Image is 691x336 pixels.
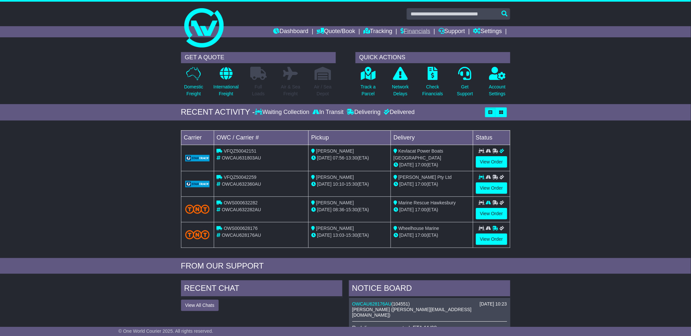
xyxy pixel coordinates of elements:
[311,232,388,239] div: - (ETA)
[333,233,344,238] span: 13:03
[316,175,354,180] span: [PERSON_NAME]
[476,182,507,194] a: View Order
[394,161,470,168] div: (ETA)
[349,280,510,298] div: NOTICE BOARD
[363,26,392,37] a: Tracking
[185,155,210,161] img: GetCarrierServiceLogo
[394,232,470,239] div: (ETA)
[333,155,344,160] span: 07:56
[181,130,214,145] td: Carrier
[346,155,357,160] span: 13:30
[415,207,427,212] span: 17:00
[222,233,261,238] span: OWCAU628176AU
[399,181,414,187] span: [DATE]
[316,26,355,37] a: Quote/Book
[476,156,507,168] a: View Order
[476,233,507,245] a: View Order
[415,162,427,167] span: 17:00
[222,207,261,212] span: OWCAU632282AU
[394,181,470,188] div: (ETA)
[181,52,336,63] div: GET A QUOTE
[438,26,465,37] a: Support
[317,233,332,238] span: [DATE]
[398,200,456,205] span: Marine Rescue Hawkesbury
[181,261,510,271] div: FROM OUR SUPPORT
[356,52,510,63] div: QUICK ACTIONS
[422,66,443,101] a: CheckFinancials
[399,233,414,238] span: [DATE]
[316,148,354,154] span: [PERSON_NAME]
[333,181,344,187] span: 10:10
[352,301,507,307] div: ( )
[422,84,443,97] p: Check Financials
[473,26,502,37] a: Settings
[473,130,510,145] td: Status
[224,148,256,154] span: VFQZ50042151
[213,66,239,101] a: InternationalFreight
[185,205,210,214] img: TNT_Domestic.png
[346,233,357,238] span: 15:30
[398,175,452,180] span: [PERSON_NAME] Pty Ltd
[346,207,357,212] span: 15:30
[394,206,470,213] div: (ETA)
[309,130,391,145] td: Pickup
[274,26,309,37] a: Dashboard
[317,155,332,160] span: [DATE]
[281,84,300,97] p: Air & Sea Freight
[224,226,258,231] span: OWS000628176
[314,84,332,97] p: Air / Sea Depot
[311,109,345,116] div: In Transit
[316,226,354,231] span: [PERSON_NAME]
[222,181,261,187] span: OWCAU632360AU
[392,66,409,101] a: NetworkDelays
[400,26,430,37] a: Financials
[399,162,414,167] span: [DATE]
[361,84,376,97] p: Track a Parcel
[345,109,382,116] div: Delivering
[311,155,388,161] div: - (ETA)
[399,207,414,212] span: [DATE]
[333,207,344,212] span: 08:36
[352,307,472,318] span: [PERSON_NAME] ([PERSON_NAME][EMAIL_ADDRESS][DOMAIN_NAME])
[415,181,427,187] span: 17:00
[352,301,392,307] a: OWCAU628176AU
[181,280,342,298] div: RECENT CHAT
[316,200,354,205] span: [PERSON_NAME]
[346,181,357,187] span: 15:30
[382,109,415,116] div: Delivered
[214,130,309,145] td: OWC / Carrier #
[118,328,213,334] span: © One World Courier 2025. All rights reserved.
[181,300,219,311] button: View All Chats
[255,109,311,116] div: Waiting Collection
[392,84,409,97] p: Network Delays
[489,66,506,101] a: AccountSettings
[184,84,203,97] p: Domestic Freight
[185,181,210,187] img: GetCarrierServiceLogo
[224,175,256,180] span: VFQZ50042259
[391,130,473,145] td: Delivery
[250,84,267,97] p: Full Loads
[489,84,506,97] p: Account Settings
[311,206,388,213] div: - (ETA)
[393,301,408,307] span: 104551
[394,148,443,160] span: Kevlacat Power Boats [GEOGRAPHIC_DATA]
[317,181,332,187] span: [DATE]
[213,84,239,97] p: International Freight
[476,208,507,219] a: View Order
[224,200,258,205] span: OWS000632282
[184,66,203,101] a: DomesticFreight
[360,66,376,101] a: Track aParcel
[222,155,261,160] span: OWCAU631803AU
[457,66,473,101] a: GetSupport
[185,230,210,239] img: TNT_Domestic.png
[457,84,473,97] p: Get Support
[317,207,332,212] span: [DATE]
[181,107,255,117] div: RECENT ACTIVITY -
[479,301,507,307] div: [DATE] 10:23
[415,233,427,238] span: 17:00
[311,181,388,188] div: - (ETA)
[398,226,439,231] span: Wheelhouse Marine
